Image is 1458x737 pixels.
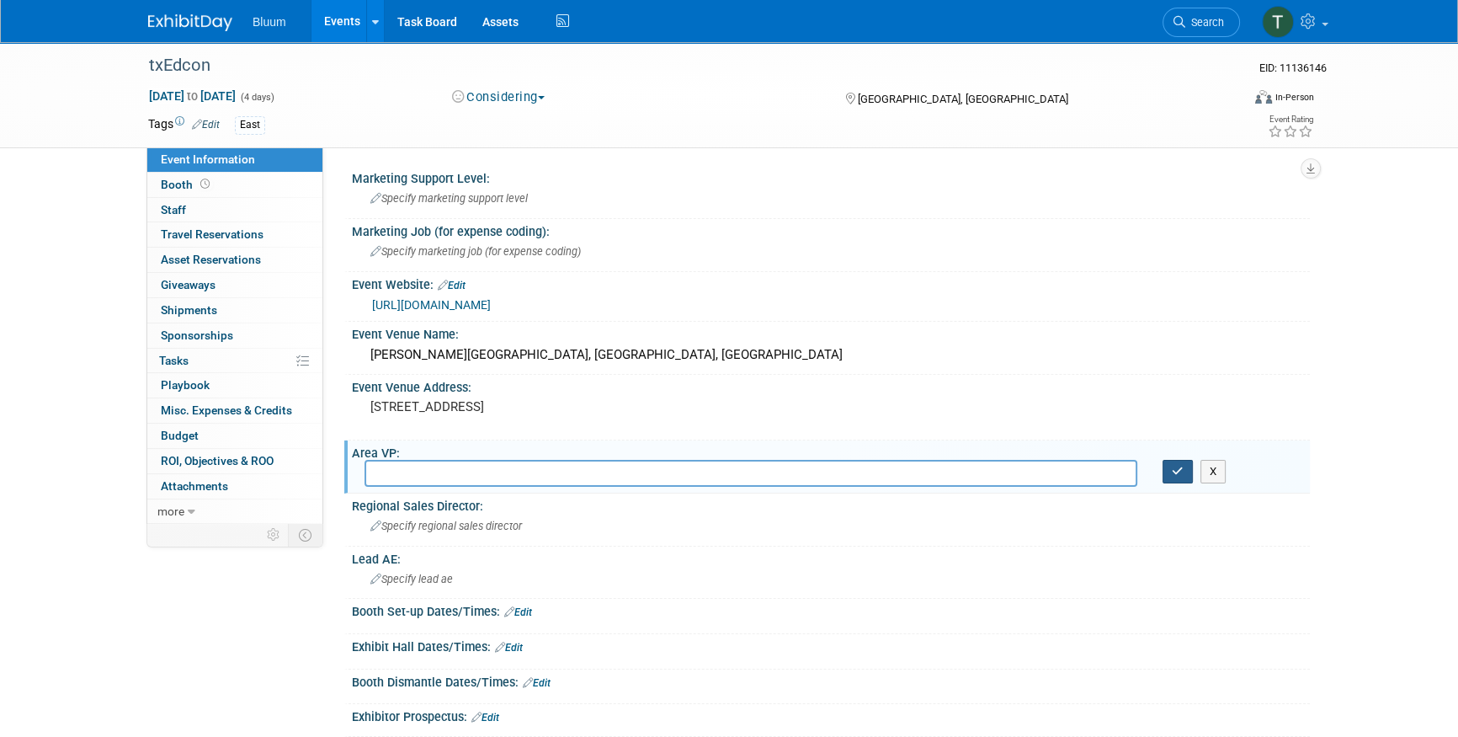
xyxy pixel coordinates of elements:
a: Attachments [147,474,322,499]
div: Exhibitor Prospectus: [352,704,1310,726]
div: Marketing Support Level: [352,166,1310,187]
span: Specify marketing support level [370,192,528,205]
span: Attachments [161,479,228,493]
pre: [STREET_ADDRESS] [370,399,732,414]
td: Personalize Event Tab Strip [259,524,289,546]
a: more [147,499,322,524]
a: Search [1163,8,1240,37]
span: [DATE] [DATE] [148,88,237,104]
a: ROI, Objectives & ROO [147,449,322,473]
span: ROI, Objectives & ROO [161,454,274,467]
span: Sponsorships [161,328,233,342]
a: Booth [147,173,322,197]
img: Taylor Bradley [1262,6,1294,38]
a: Edit [438,280,466,291]
button: Considering [446,88,551,106]
a: Misc. Expenses & Credits [147,398,322,423]
div: Event Venue Name: [352,322,1310,343]
div: Booth Dismantle Dates/Times: [352,670,1310,692]
img: Format-Inperson.png [1255,90,1272,104]
span: Asset Reservations [161,253,261,266]
span: Specify lead ae [370,573,453,585]
span: (4 days) [239,92,274,103]
a: Shipments [147,298,322,323]
img: ExhibitDay [148,14,232,31]
span: Booth [161,178,213,191]
span: Event Information [161,152,255,166]
span: Booth not reserved yet [197,178,213,190]
span: Specify marketing job (for expense coding) [370,245,581,258]
div: In-Person [1274,91,1314,104]
span: more [157,505,184,518]
a: Giveaways [147,273,322,297]
a: Playbook [147,373,322,398]
div: Marketing Job (for expense coding): [352,219,1310,240]
span: Playbook [161,378,210,392]
a: Travel Reservations [147,222,322,247]
span: [GEOGRAPHIC_DATA], [GEOGRAPHIC_DATA] [857,93,1067,105]
div: Event Website: [352,272,1310,294]
td: Tags [148,115,220,135]
div: Event Venue Address: [352,375,1310,396]
div: txEdcon [143,51,1215,81]
span: Misc. Expenses & Credits [161,403,292,417]
a: Event Information [147,147,322,172]
span: Staff [161,203,186,216]
a: Sponsorships [147,323,322,348]
td: Toggle Event Tabs [289,524,323,546]
span: Search [1185,16,1224,29]
span: to [184,89,200,103]
span: Event ID: 11136146 [1259,61,1327,74]
a: Edit [192,119,220,131]
div: Area VP: [352,441,1310,462]
div: Lead AE: [352,547,1310,568]
div: Exhibit Hall Dates/Times: [352,634,1310,656]
a: Staff [147,198,322,222]
span: Travel Reservations [161,227,263,241]
a: Edit [495,642,523,654]
div: Regional Sales Director: [352,494,1310,515]
span: Shipments [161,303,217,317]
span: Specify regional sales director [370,520,522,532]
div: Event Rating [1268,115,1313,124]
div: East [235,116,265,134]
a: [URL][DOMAIN_NAME] [372,298,491,312]
span: Budget [161,429,199,442]
div: Booth Set-up Dates/Times: [352,599,1310,621]
a: Edit [471,712,499,724]
a: Budget [147,424,322,448]
a: Edit [504,606,532,618]
a: Asset Reservations [147,248,322,272]
button: X [1200,460,1227,483]
div: Event Format [1141,88,1314,113]
a: Edit [523,677,551,689]
span: Tasks [159,354,189,367]
div: [PERSON_NAME][GEOGRAPHIC_DATA], [GEOGRAPHIC_DATA], [GEOGRAPHIC_DATA] [364,342,1297,368]
span: Giveaways [161,278,216,291]
span: Bluum [253,15,286,29]
a: Tasks [147,349,322,373]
